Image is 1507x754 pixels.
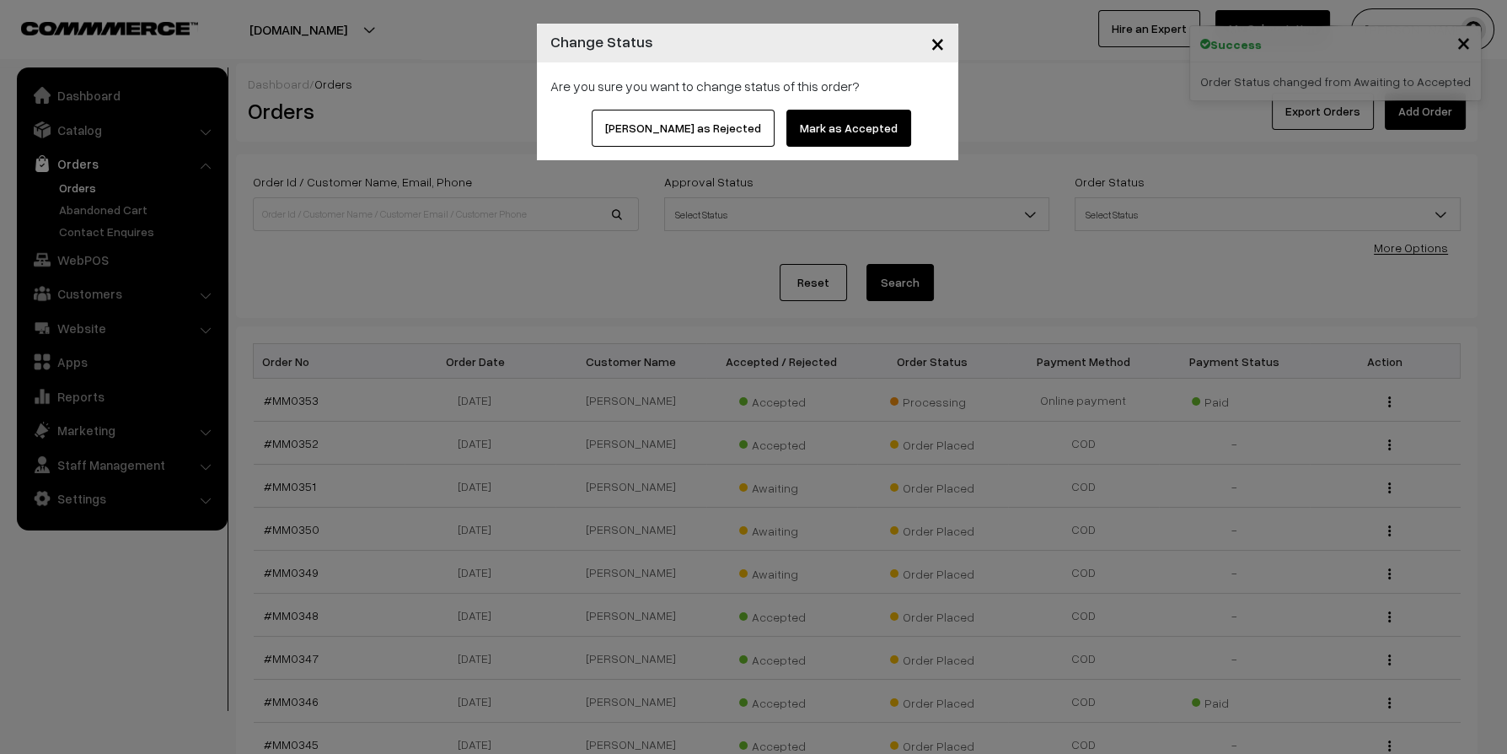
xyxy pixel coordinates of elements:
span: × [930,27,945,58]
button: [PERSON_NAME] as Rejected [592,110,775,147]
button: Close [917,17,958,69]
button: Mark as Accepted [786,110,911,147]
h4: Change Status [550,30,653,53]
div: Are you sure you want to change status of this order? [550,76,945,96]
